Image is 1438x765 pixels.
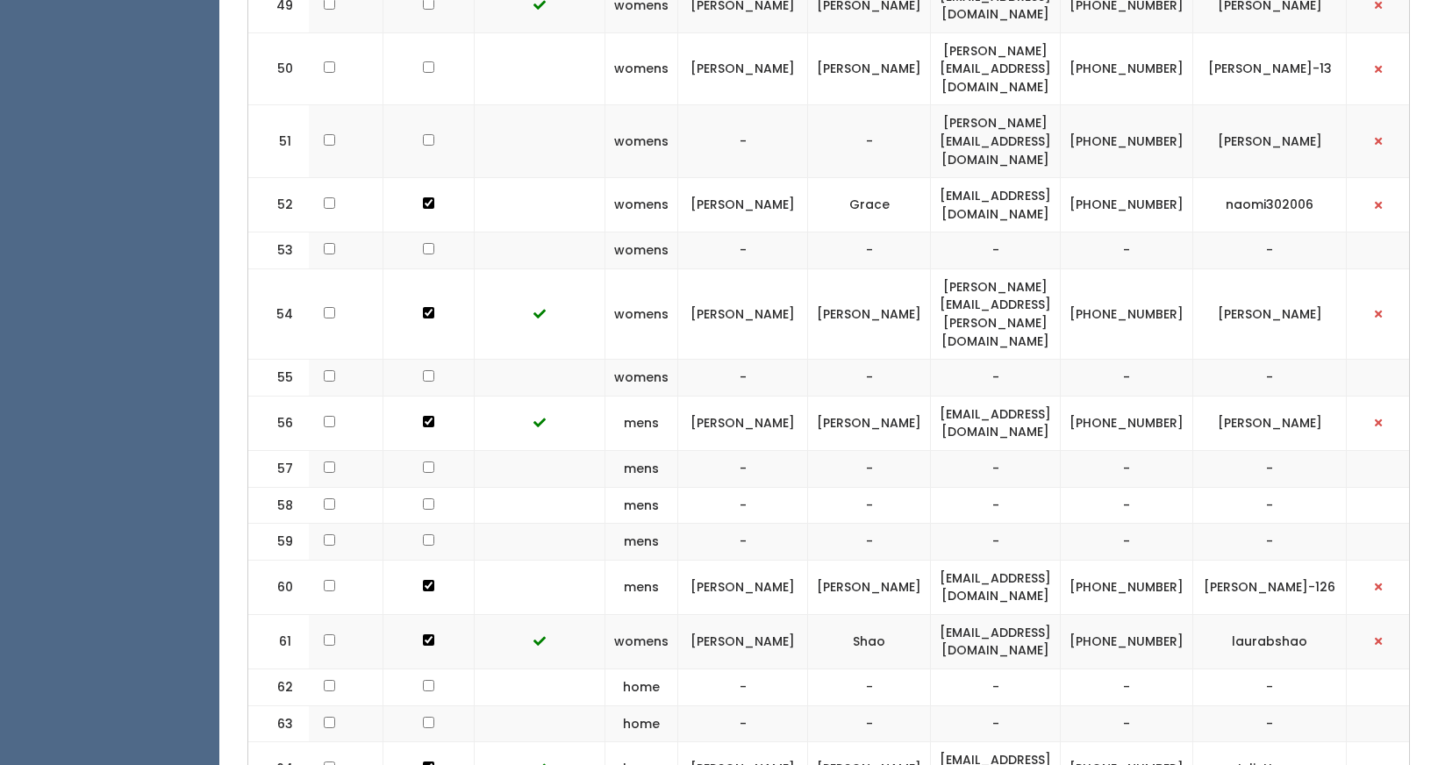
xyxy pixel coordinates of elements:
td: - [1193,487,1347,524]
td: [PHONE_NUMBER] [1061,178,1193,232]
td: - [1193,524,1347,561]
td: [PERSON_NAME] [808,32,931,105]
td: - [931,705,1061,742]
td: [PERSON_NAME] [678,178,808,232]
td: 56 [248,396,310,450]
td: [PERSON_NAME] [678,614,808,668]
td: - [1061,705,1193,742]
td: [PERSON_NAME][EMAIL_ADDRESS][DOMAIN_NAME] [931,105,1061,178]
td: 51 [248,105,310,178]
td: [PERSON_NAME]-13 [1193,32,1347,105]
td: - [1061,487,1193,524]
td: [PHONE_NUMBER] [1061,560,1193,614]
td: [PERSON_NAME] [808,560,931,614]
td: 62 [248,668,310,705]
td: - [1193,360,1347,397]
td: - [678,232,808,269]
td: womens [605,614,678,668]
td: mens [605,450,678,487]
td: womens [605,105,678,178]
td: mens [605,396,678,450]
td: mens [605,487,678,524]
td: - [1061,360,1193,397]
td: 55 [248,360,310,397]
td: [PERSON_NAME] [1193,105,1347,178]
td: - [808,705,931,742]
td: womens [605,232,678,269]
td: - [678,705,808,742]
td: home [605,705,678,742]
td: naomi302006 [1193,178,1347,232]
td: 57 [248,450,310,487]
td: - [931,360,1061,397]
td: [PERSON_NAME] [678,32,808,105]
td: womens [605,32,678,105]
td: 61 [248,614,310,668]
td: - [1061,450,1193,487]
td: [EMAIL_ADDRESS][DOMAIN_NAME] [931,614,1061,668]
td: mens [605,524,678,561]
td: womens [605,268,678,359]
td: [PHONE_NUMBER] [1061,105,1193,178]
td: - [808,232,931,269]
td: - [678,668,808,705]
td: - [931,450,1061,487]
td: - [808,668,931,705]
td: [PERSON_NAME]-126 [1193,560,1347,614]
td: 50 [248,32,310,105]
td: womens [605,178,678,232]
td: 63 [248,705,310,742]
td: [PERSON_NAME] [678,268,808,359]
td: - [1193,705,1347,742]
td: - [1193,450,1347,487]
td: - [678,487,808,524]
td: - [678,450,808,487]
td: womens [605,360,678,397]
td: [PERSON_NAME] [808,396,931,450]
td: - [931,232,1061,269]
td: [PERSON_NAME] [808,268,931,359]
td: 52 [248,178,310,232]
td: 54 [248,268,310,359]
td: - [931,668,1061,705]
td: - [1061,668,1193,705]
td: [EMAIL_ADDRESS][DOMAIN_NAME] [931,396,1061,450]
td: [PHONE_NUMBER] [1061,268,1193,359]
td: [PERSON_NAME] [1193,268,1347,359]
td: - [1193,668,1347,705]
td: - [678,524,808,561]
td: - [808,524,931,561]
td: [EMAIL_ADDRESS][DOMAIN_NAME] [931,178,1061,232]
td: - [931,524,1061,561]
td: [PERSON_NAME] [1193,396,1347,450]
td: - [808,105,931,178]
td: [PERSON_NAME] [678,396,808,450]
td: [PHONE_NUMBER] [1061,614,1193,668]
td: [PHONE_NUMBER] [1061,396,1193,450]
td: - [1061,524,1193,561]
td: - [678,105,808,178]
td: 58 [248,487,310,524]
td: - [808,450,931,487]
td: - [1061,232,1193,269]
td: home [605,668,678,705]
td: mens [605,560,678,614]
td: 53 [248,232,310,269]
td: - [808,487,931,524]
td: [PHONE_NUMBER] [1061,32,1193,105]
td: - [678,360,808,397]
td: 60 [248,560,310,614]
td: laurabshao [1193,614,1347,668]
td: [PERSON_NAME][EMAIL_ADDRESS][DOMAIN_NAME] [931,32,1061,105]
td: Grace [808,178,931,232]
td: [EMAIL_ADDRESS][DOMAIN_NAME] [931,560,1061,614]
td: Shao [808,614,931,668]
td: 59 [248,524,310,561]
td: - [808,360,931,397]
td: [PERSON_NAME][EMAIL_ADDRESS][PERSON_NAME][DOMAIN_NAME] [931,268,1061,359]
td: - [1193,232,1347,269]
td: [PERSON_NAME] [678,560,808,614]
td: - [931,487,1061,524]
